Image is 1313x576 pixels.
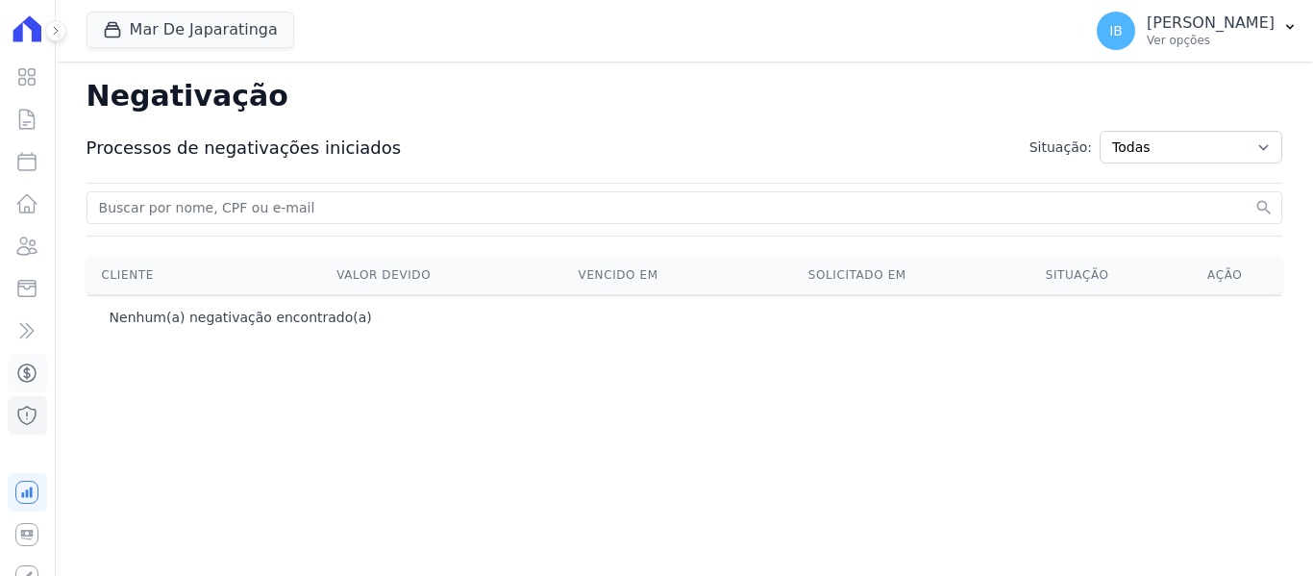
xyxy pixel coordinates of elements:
[1167,256,1282,294] th: Ação
[110,308,372,327] p: Nenhum(a) negativação encontrado(a)
[1109,24,1123,38] span: IB
[1254,198,1274,217] button: search
[1081,4,1313,58] button: IB [PERSON_NAME] Ver opções
[87,12,294,48] button: Mar De Japaratinga
[1029,138,1092,158] span: Situação:
[259,256,509,294] th: Valor devido
[987,256,1167,294] th: Situação
[728,256,987,294] th: Solicitado em
[509,256,728,294] th: Vencido em
[1147,33,1275,48] p: Ver opções
[87,77,1282,115] h2: Negativação
[87,135,402,161] span: Processos de negativações iniciados
[95,196,1251,219] input: Buscar por nome, CPF ou e-mail
[1147,13,1275,33] p: [PERSON_NAME]
[87,256,259,294] th: Cliente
